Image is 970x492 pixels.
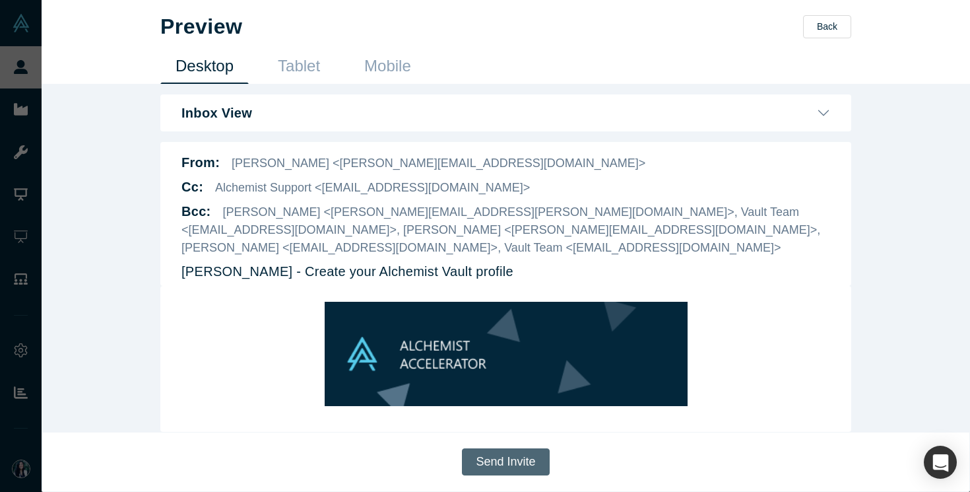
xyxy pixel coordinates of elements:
[181,204,211,219] b: Bcc :
[181,205,820,254] span: [PERSON_NAME] <[PERSON_NAME][EMAIL_ADDRESS][PERSON_NAME][DOMAIN_NAME]>, Vault Team <[EMAIL_ADDRES...
[803,15,851,38] button: Back
[263,53,335,84] a: Tablet
[181,105,252,121] b: Inbox View
[181,105,830,121] button: Inbox View
[181,180,203,194] b: Cc :
[181,286,830,421] iframe: DemoDay Email Preview
[215,181,530,194] span: Alchemist Support <[EMAIL_ADDRESS][DOMAIN_NAME]>
[160,14,242,39] h1: Preview
[181,262,513,281] p: [PERSON_NAME] - Create your Alchemist Vault profile
[181,155,220,170] b: From:
[160,53,249,84] a: Desktop
[349,53,426,84] a: Mobile
[232,157,645,170] span: [PERSON_NAME] <[PERSON_NAME][EMAIL_ADDRESS][DOMAIN_NAME]>
[462,448,549,475] button: Send Invite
